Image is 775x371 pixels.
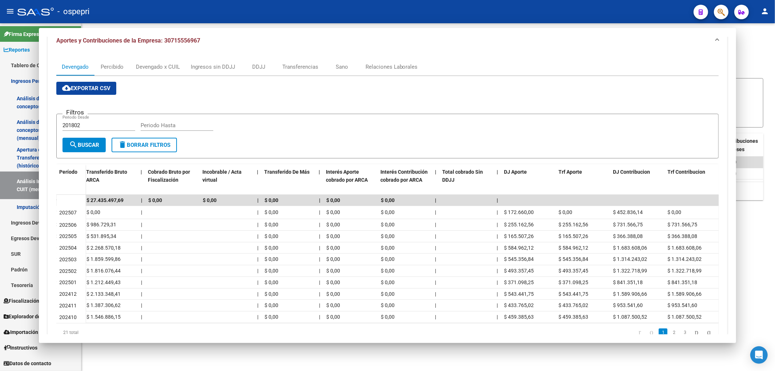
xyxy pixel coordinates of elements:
span: | [497,279,498,285]
span: | [257,245,258,251]
span: $ 0,00 [326,256,340,262]
span: $ 1.589.906,66 [613,291,647,297]
span: $ 0,00 [326,302,340,308]
span: $ 0,00 [326,245,340,251]
span: $ 493.357,45 [559,268,589,274]
span: 202504 [59,245,77,251]
span: Importación de Archivos [4,328,66,336]
li: page 3 [679,326,690,339]
datatable-header-cell: | [254,164,261,196]
span: | [435,245,436,251]
span: Reportes [4,46,30,54]
span: Explorador de Archivos [4,312,62,320]
span: $ 255.162,56 [559,222,589,227]
span: | [319,209,320,215]
span: Aportes y Contribuciones de la Empresa: 30715556967 [56,37,200,44]
span: $ 953.541,60 [613,302,643,308]
span: $ 433.765,02 [504,302,534,308]
div: Sano [336,63,348,71]
span: Total cobrado Sin DDJJ [442,169,483,183]
span: | [435,256,436,262]
span: $ 255.162,56 [504,222,534,227]
mat-icon: menu [6,7,15,16]
span: | [141,302,142,308]
span: | [141,256,142,262]
datatable-header-cell: | [494,164,501,196]
span: $ 1.387.306,62 [86,302,121,308]
span: | [497,169,498,175]
span: $ 0,00 [265,314,278,320]
span: | [141,314,142,320]
span: $ 731.566,75 [668,222,698,227]
datatable-header-cell: DJ Aporte [501,164,556,196]
span: $ 1.683.608,06 [613,245,647,251]
span: | [141,209,142,215]
span: $ 0,00 [668,209,682,215]
span: | [319,314,320,320]
span: | [435,209,436,215]
span: $ 1.314.243,02 [668,256,702,262]
h3: Filtros [62,108,88,116]
datatable-header-cell: Transferido Bruto ARCA [83,164,138,196]
span: $ 0,00 [559,209,573,215]
datatable-header-cell: Período [56,164,85,195]
span: $ 0,00 [265,222,278,227]
span: $ 1.546.886,15 [86,314,121,320]
span: $ 27.435.497,69 [86,197,124,203]
span: | [497,197,498,203]
span: $ 0,00 [381,291,395,297]
span: $ 1.212.449,43 [86,279,121,285]
span: $ 165.507,26 [559,233,589,239]
span: | [141,197,142,203]
span: | [497,268,498,274]
span: | [257,268,258,274]
datatable-header-cell: Transferido De Más [261,164,316,196]
datatable-header-cell: | [432,164,439,196]
span: $ 0,00 [381,209,395,215]
button: Buscar [62,138,106,152]
div: Transferencias [282,63,318,71]
span: $ 0,00 [265,291,278,297]
span: $ 0,00 [326,268,340,274]
span: 202503 [59,257,77,262]
span: $ 0,00 [381,256,395,262]
datatable-header-cell: Contribuciones Intereses [720,133,763,157]
span: | [257,302,258,308]
span: | [435,302,436,308]
span: Borrar Filtros [118,142,170,148]
span: Período [59,169,77,175]
span: Contribuciones Intereses [723,138,758,152]
div: DDJJ [252,63,265,71]
span: Interés Contribución cobrado por ARCA [380,169,428,183]
a: 2 [670,328,678,336]
div: Percibido [101,63,124,71]
span: $ 0,00 [265,209,278,215]
span: | [319,256,320,262]
span: | [141,222,142,227]
button: Exportar CSV [56,82,116,95]
a: go to last page [704,328,714,336]
span: | [319,233,320,239]
span: $ 1.589.906,66 [668,291,702,297]
span: $ 459.385,63 [504,314,534,320]
span: DJ Contribucion [613,169,650,175]
span: | [319,279,320,285]
span: $ 1.322.718,99 [668,268,702,274]
datatable-header-cell: Interés Aporte cobrado por ARCA [323,164,378,196]
span: Transferido Bruto ARCA [86,169,127,183]
datatable-header-cell: Total cobrado Sin DDJJ [439,164,494,196]
mat-icon: delete [118,140,127,149]
span: 202505 [59,233,77,239]
span: $ 172.660,00 [504,209,534,215]
a: go to next page [691,328,702,336]
span: $ 543.441,75 [504,291,534,297]
span: $ 545.356,84 [559,256,589,262]
span: | [497,233,498,239]
span: | [257,197,259,203]
span: $ 0,00 [381,279,395,285]
span: | [435,279,436,285]
div: Devengado x CUIL [136,63,180,71]
span: | [319,302,320,308]
span: | [141,233,142,239]
span: | [497,291,498,297]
